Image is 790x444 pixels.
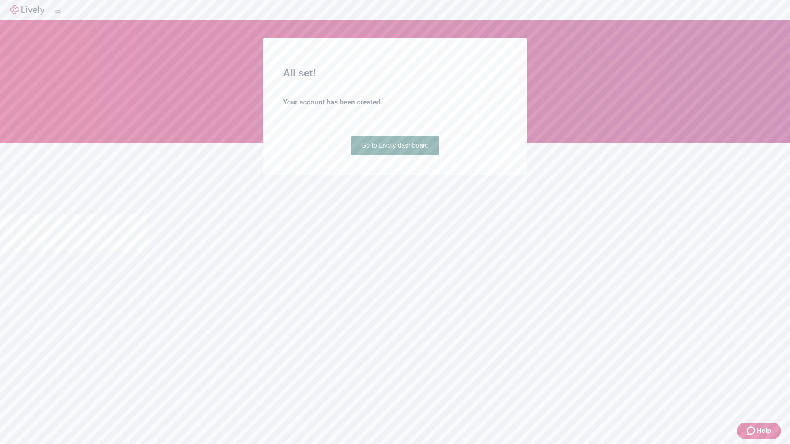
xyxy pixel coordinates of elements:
[747,426,757,436] svg: Zendesk support icon
[10,5,44,15] img: Lively
[757,426,771,436] span: Help
[351,136,439,155] a: Go to Lively dashboard
[54,10,61,13] button: Log out
[283,97,507,107] h4: Your account has been created.
[737,423,781,439] button: Zendesk support iconHelp
[283,66,507,81] h2: All set!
